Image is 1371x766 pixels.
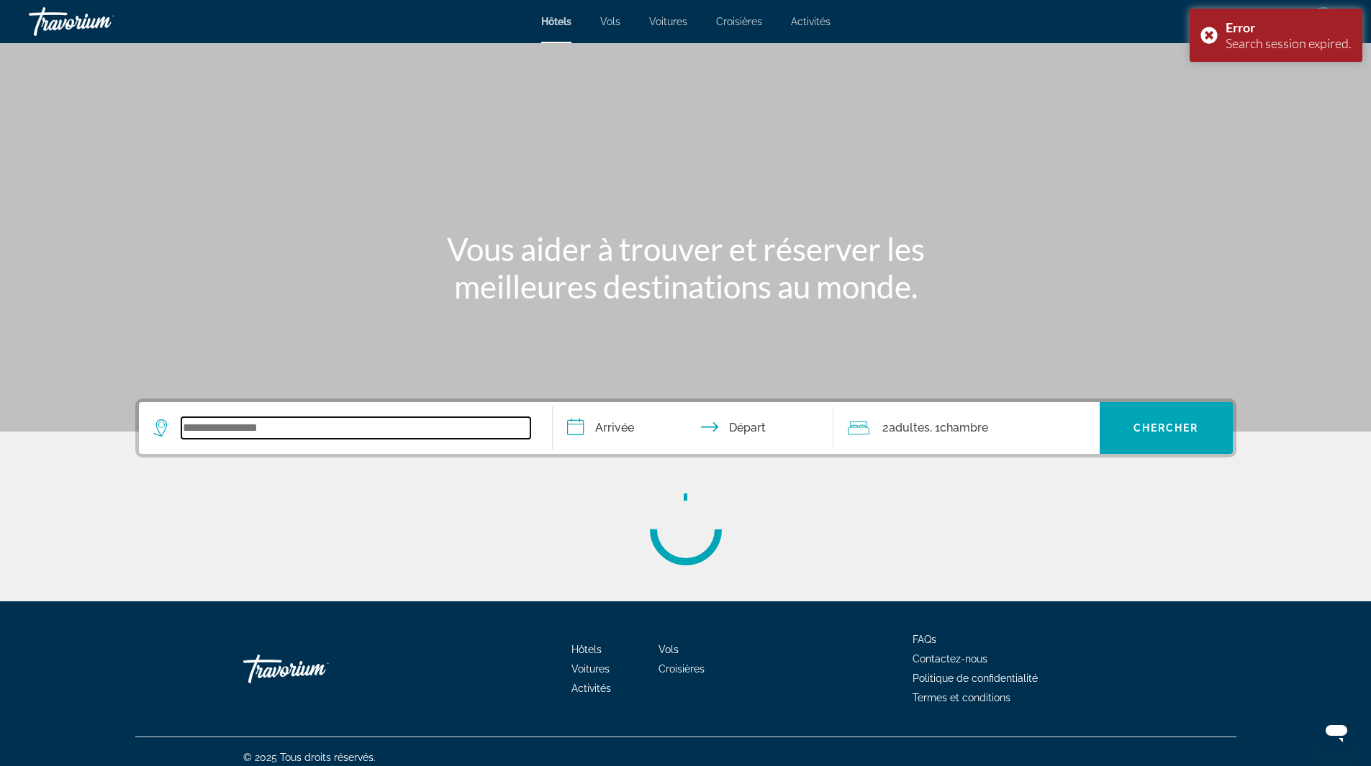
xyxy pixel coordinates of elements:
a: Termes et conditions [913,692,1010,703]
a: Hôtels [541,16,571,27]
span: Chercher [1134,422,1199,434]
div: Error [1226,19,1352,35]
a: FAQs [913,634,936,645]
a: Croisières [659,663,705,675]
span: Chambre [940,421,988,434]
h1: Vous aider à trouver et réserver les meilleures destinations au monde. [416,230,956,305]
a: Vols [659,644,679,655]
span: , 1 [930,418,988,438]
span: 2 [882,418,930,438]
a: Hôtels [571,644,602,655]
a: Travorium [243,647,387,690]
a: Voitures [649,16,687,27]
a: Activités [571,683,611,694]
button: Check in and out dates [553,402,833,454]
button: Travelers: 2 adults, 0 children [833,402,1100,454]
a: Activités [791,16,831,27]
span: Adultes [889,421,930,434]
a: Travorium [29,3,173,40]
a: Croisières [716,16,762,27]
a: Contactez-nous [913,653,987,665]
a: Vols [600,16,620,27]
iframe: Bouton de lancement de la fenêtre de messagerie [1313,708,1359,754]
span: © 2025 Tous droits réservés. [243,752,376,763]
div: Search widget [139,402,1233,454]
button: Chercher [1100,402,1233,454]
div: Search session expired. [1226,35,1352,51]
a: Politique de confidentialité [913,672,1038,684]
button: User Menu [1305,6,1342,37]
a: Voitures [571,663,610,675]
